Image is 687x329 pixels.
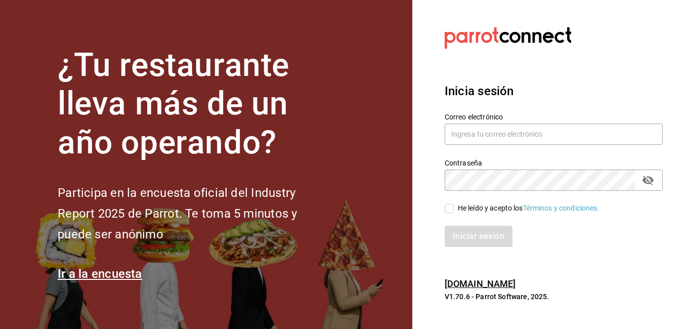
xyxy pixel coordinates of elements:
[445,113,663,120] label: Correo electrónico
[58,267,142,281] a: Ir a la encuesta
[58,46,331,162] h1: ¿Tu restaurante lleva más de un año operando?
[445,278,516,289] a: [DOMAIN_NAME]
[523,204,599,212] a: Términos y condiciones.
[458,203,599,214] div: He leído y acepto los
[445,292,663,302] p: V1.70.6 - Parrot Software, 2025.
[445,159,663,166] label: Contraseña
[445,124,663,145] input: Ingresa tu correo electrónico
[58,183,331,244] h2: Participa en la encuesta oficial del Industry Report 2025 de Parrot. Te toma 5 minutos y puede se...
[639,172,657,189] button: passwordField
[445,82,663,100] h3: Inicia sesión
